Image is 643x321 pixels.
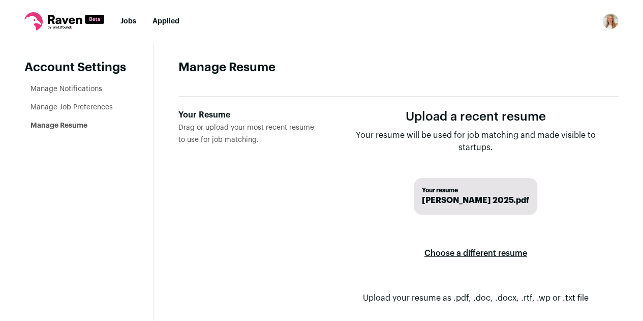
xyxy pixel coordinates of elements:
[178,60,619,76] h1: Manage Resume
[24,60,129,76] header: Account Settings
[422,186,529,194] span: Your resume
[424,239,527,268] label: Choose a different resume
[363,292,589,304] p: Upload your resume as .pdf, .doc, .docx, .rtf, .wp or .txt file
[349,129,602,154] p: Your resume will be used for job matching and made visible to startups.
[178,109,316,121] div: Your Resume
[30,104,113,111] a: Manage Job Preferences
[349,109,602,125] h1: Upload a recent resume
[152,18,179,25] a: Applied
[30,122,87,129] a: Manage Resume
[178,124,314,143] span: Drag or upload your most recent resume to use for job matching.
[602,13,619,30] img: 13570837-medium_jpg
[602,13,619,30] button: Open dropdown
[120,18,136,25] a: Jobs
[30,85,102,93] a: Manage Notifications
[422,194,529,207] span: [PERSON_NAME] 2025.pdf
